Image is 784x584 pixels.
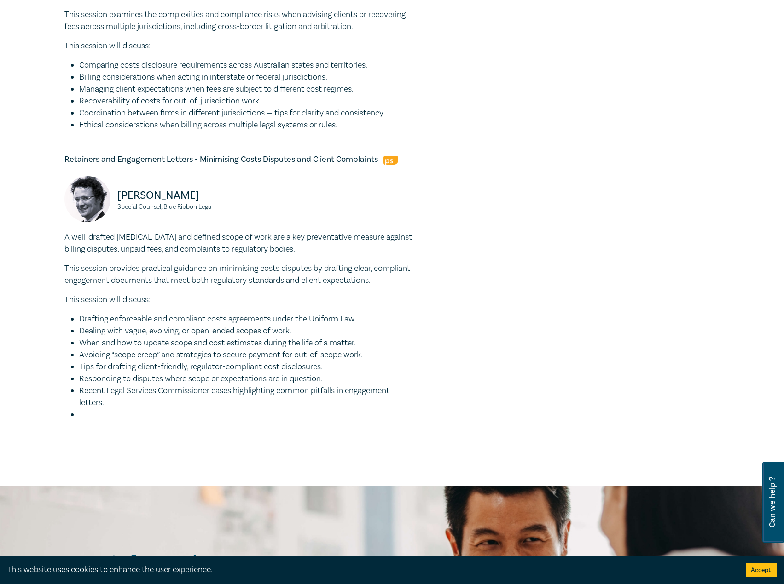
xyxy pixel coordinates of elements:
[79,71,414,83] li: Billing considerations when acting in interstate or federal jurisdictions.
[64,263,414,286] p: This session provides practical guidance on minimising costs disputes by drafting clear, complian...
[79,95,414,107] li: Recoverability of costs for out-of-jurisdiction work.
[79,373,414,385] li: Responding to disputes where scope or expectations are in question.
[7,564,732,576] div: This website uses cookies to enhance the user experience.
[79,83,414,95] li: Managing client expectations when fees are subject to different cost regimes.
[79,119,414,131] li: Ethical considerations when billing across multiple legal systems or rules.
[64,294,414,306] p: This session will discuss:
[117,204,234,210] small: Special Counsel, Blue Ribbon Legal
[64,40,414,52] p: This session will discuss:
[79,313,414,325] li: Drafting enforceable and compliant costs agreements under the Uniform Law.
[64,176,110,222] img: Gareth Jones
[64,9,414,33] p: This session examines the complexities and compliance risks when advising clients or recovering f...
[768,467,777,537] span: Can we help ?
[79,361,414,373] li: Tips for drafting client-friendly, regulator-compliant cost disclosures.
[79,325,414,337] li: Dealing with vague, evolving, or open-ended scopes of work.
[79,385,414,409] li: Recent Legal Services Commissioner cases highlighting common pitfalls in engagement letters.
[746,563,777,577] button: Accept cookies
[64,552,282,576] h2: Stay informed.
[117,188,234,203] p: [PERSON_NAME]
[79,107,414,119] li: Coordination between firms in different jurisdictions — tips for clarity and consistency.
[64,154,414,165] h5: Retainers and Engagement Letters - Minimising Costs Disputes and Client Complaints
[383,156,398,165] img: Professional Skills
[79,59,414,71] li: Comparing costs disclosure requirements across Australian states and territories.
[79,349,414,361] li: Avoiding “scope creep” and strategies to secure payment for out-of-scope work.
[64,231,414,255] p: A well-drafted [MEDICAL_DATA] and defined scope of work are a key preventative measure against bi...
[79,337,414,349] li: When and how to update scope and cost estimates during the life of a matter.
